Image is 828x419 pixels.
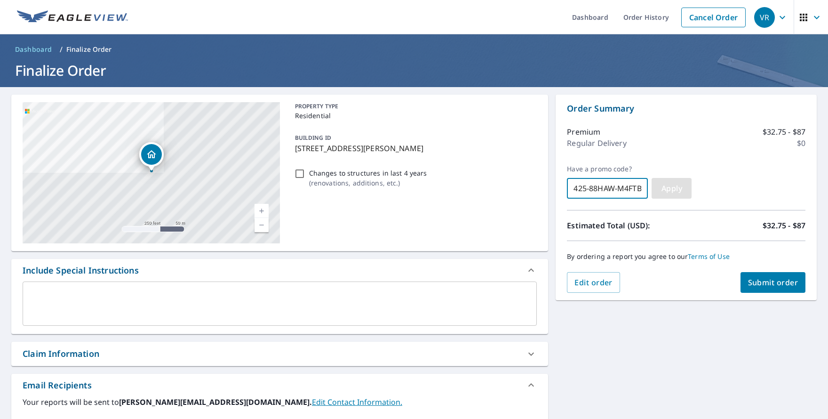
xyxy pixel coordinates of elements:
[659,183,684,193] span: Apply
[574,277,613,288] span: Edit order
[23,347,99,360] div: Claim Information
[66,45,112,54] p: Finalize Order
[255,218,269,232] a: Current Level 17, Zoom Out
[754,7,775,28] div: VR
[11,61,817,80] h1: Finalize Order
[15,45,52,54] span: Dashboard
[295,134,331,142] p: BUILDING ID
[11,42,56,57] a: Dashboard
[23,379,92,392] div: Email Recipients
[255,204,269,218] a: Current Level 17, Zoom In
[11,374,548,396] div: Email Recipients
[681,8,746,27] a: Cancel Order
[11,259,548,282] div: Include Special Instructions
[797,137,805,149] p: $0
[23,264,139,277] div: Include Special Instructions
[567,137,626,149] p: Regular Delivery
[23,396,537,408] label: Your reports will be sent to
[295,102,533,111] p: PROPERTY TYPE
[309,178,427,188] p: ( renovations, additions, etc. )
[567,272,620,293] button: Edit order
[652,178,692,199] button: Apply
[295,143,533,154] p: [STREET_ADDRESS][PERSON_NAME]
[567,220,686,231] p: Estimated Total (USD):
[740,272,806,293] button: Submit order
[567,102,805,115] p: Order Summary
[748,277,798,288] span: Submit order
[295,111,533,121] p: Residential
[763,220,805,231] p: $32.75 - $87
[60,44,63,55] li: /
[312,397,402,407] a: EditContactInfo
[567,252,805,261] p: By ordering a report you agree to our
[11,42,817,57] nav: breadcrumb
[688,252,730,261] a: Terms of Use
[119,397,312,407] b: [PERSON_NAME][EMAIL_ADDRESS][DOMAIN_NAME].
[567,126,600,137] p: Premium
[11,342,548,366] div: Claim Information
[17,10,128,24] img: EV Logo
[309,168,427,178] p: Changes to structures in last 4 years
[139,142,164,171] div: Dropped pin, building 1, Residential property, 2412 Pafford Dr Nashville, TN 37206
[567,165,648,173] label: Have a promo code?
[763,126,805,137] p: $32.75 - $87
